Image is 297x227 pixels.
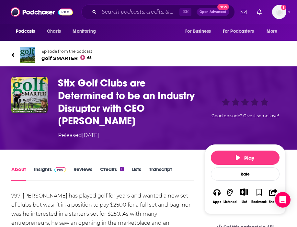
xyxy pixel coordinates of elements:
a: About [11,166,26,181]
span: ⌘ K [179,8,191,16]
span: Podcasts [16,27,35,36]
div: Show More ButtonList [237,184,251,208]
img: Podchaser Pro [54,167,66,172]
button: open menu [68,25,104,38]
div: Search podcasts, credits, & more... [81,5,235,19]
span: Episode from the podcast [41,49,92,54]
img: Stix Golf Clubs are Determined to be an Industry Disruptor with CEO Gabe Coyne [11,77,48,113]
div: Bookmark [251,200,267,204]
a: Show notifications dropdown [238,6,249,17]
button: open menu [181,25,219,38]
span: New [217,4,229,10]
div: Open Intercom Messenger [275,192,291,208]
span: Monitoring [73,27,96,36]
span: Good episode? Give it some love! [211,113,279,118]
span: Open Advanced [200,10,226,14]
img: Podchaser - Follow, Share and Rate Podcasts [11,6,73,18]
div: Apps [213,200,221,204]
img: User Profile [272,5,286,19]
div: Share [269,200,278,204]
a: Reviews [74,166,92,181]
h1: Stix Golf Clubs are Determined to be an Industry Disruptor with CEO Gabe Coyne [58,77,202,127]
button: Listened [223,184,237,208]
button: open menu [262,25,286,38]
div: List [242,200,247,204]
button: open menu [11,25,43,38]
div: 1 [120,167,123,171]
span: For Podcasters [223,27,254,36]
a: Show notifications dropdown [254,6,264,17]
span: Charts [47,27,61,36]
button: Share [267,184,279,208]
a: Transcript [149,166,172,181]
span: Logged in as KatieC [272,5,286,19]
button: Show More Button [237,188,251,196]
button: Bookmark [251,184,267,208]
img: golf SMARTER [20,47,35,63]
div: Released [DATE] [58,131,99,139]
a: InsightsPodchaser Pro [34,166,66,181]
button: Show profile menu [272,5,286,19]
a: Charts [43,25,65,38]
span: golf SMARTER [41,55,92,61]
span: More [267,27,278,36]
button: Play [211,151,280,165]
button: Apps [211,184,223,208]
a: golf SMARTEREpisode from the podcastgolf SMARTER65 [11,47,286,63]
a: Credits1 [100,166,123,181]
span: Play [236,155,254,161]
span: 65 [87,56,92,59]
button: open menu [219,25,263,38]
input: Search podcasts, credits, & more... [99,7,179,17]
span: For Business [185,27,211,36]
div: Listened [223,200,237,204]
div: Rate [211,167,280,181]
a: Lists [131,166,141,181]
svg: Add a profile image [281,5,286,10]
button: Open AdvancedNew [197,8,229,16]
